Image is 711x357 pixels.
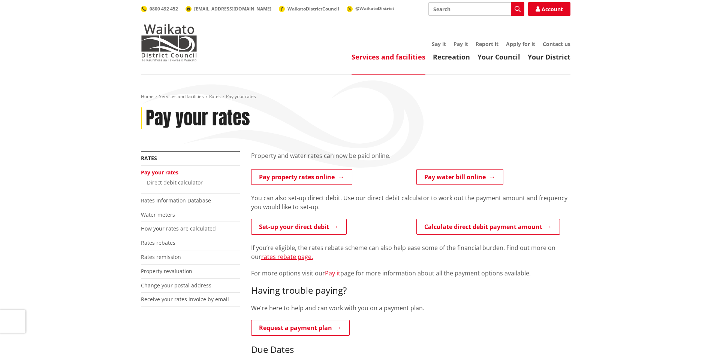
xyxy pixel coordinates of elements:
[209,93,221,100] a: Rates
[347,5,394,12] a: @WaikatoDistrict
[251,193,570,211] p: You can also set-up direct debit. Use our direct debit calculator to work out the payment amount ...
[141,253,181,260] a: Rates remission
[261,253,313,261] a: rates rebate page.
[150,6,178,12] span: 0800 492 452
[141,94,570,100] nav: breadcrumb
[476,40,498,48] a: Report it
[159,93,204,100] a: Services and facilities
[141,169,178,176] a: Pay your rates
[251,243,570,261] p: If you’re eligible, the rates rebate scheme can also help ease some of the financial burden. Find...
[251,219,347,235] a: Set-up your direct debit
[141,24,197,61] img: Waikato District Council - Te Kaunihera aa Takiwaa o Waikato
[352,52,425,61] a: Services and facilities
[141,197,211,204] a: Rates Information Database
[506,40,535,48] a: Apply for it
[141,268,192,275] a: Property revaluation
[251,320,350,336] a: Request a payment plan
[141,225,216,232] a: How your rates are calculated
[433,52,470,61] a: Recreation
[428,2,524,16] input: Search input
[141,93,154,100] a: Home
[141,296,229,303] a: Receive your rates invoice by email
[186,6,271,12] a: [EMAIL_ADDRESS][DOMAIN_NAME]
[477,52,520,61] a: Your Council
[287,6,339,12] span: WaikatoDistrictCouncil
[146,107,250,129] h1: Pay your rates
[251,344,570,355] h3: Due Dates
[325,269,340,277] a: Pay it
[528,2,570,16] a: Account
[141,6,178,12] a: 0800 492 452
[416,219,560,235] a: Calculate direct debit payment amount
[141,282,211,289] a: Change your postal address
[251,151,570,169] div: Property and water rates can now be paid online.
[355,5,394,12] span: @WaikatoDistrict
[528,52,570,61] a: Your District
[432,40,446,48] a: Say it
[251,285,570,296] h3: Having trouble paying?
[251,169,352,185] a: Pay property rates online
[279,6,339,12] a: WaikatoDistrictCouncil
[543,40,570,48] a: Contact us
[141,211,175,218] a: Water meters
[141,239,175,246] a: Rates rebates
[141,155,157,162] a: Rates
[416,169,503,185] a: Pay water bill online
[147,179,203,186] a: Direct debit calculator
[194,6,271,12] span: [EMAIL_ADDRESS][DOMAIN_NAME]
[251,269,570,278] p: For more options visit our page for more information about all the payment options available.
[454,40,468,48] a: Pay it
[226,93,256,100] span: Pay your rates
[251,303,570,312] p: We're here to help and can work with you on a payment plan.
